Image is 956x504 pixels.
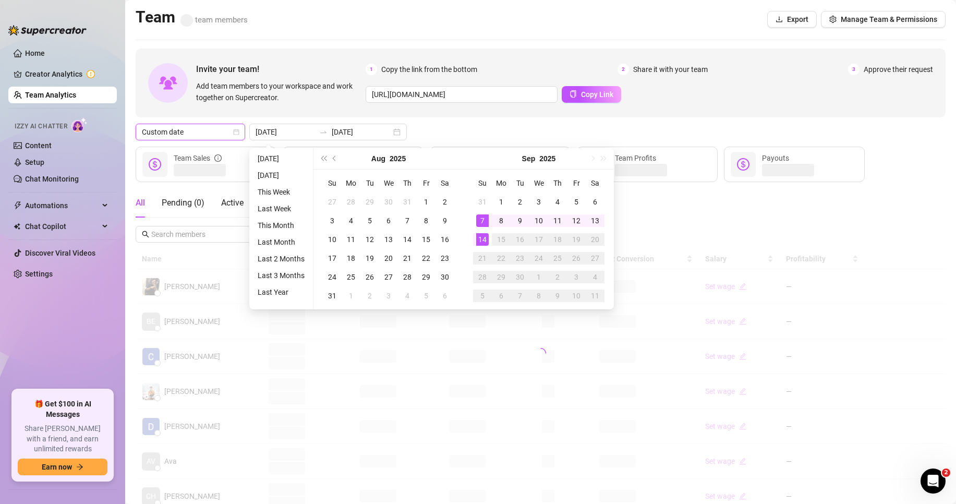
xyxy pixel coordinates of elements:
[174,152,222,164] div: Team Sales
[570,233,583,246] div: 19
[533,214,545,227] div: 10
[364,290,376,302] div: 2
[25,66,108,82] a: Creator Analytics exclamation-circle
[326,252,338,265] div: 17
[495,214,507,227] div: 8
[136,7,248,27] h2: Team
[342,174,360,193] th: Mo
[514,196,526,208] div: 2
[473,174,492,193] th: Su
[345,214,357,227] div: 4
[382,290,395,302] div: 3
[398,249,417,268] td: 2025-08-21
[364,196,376,208] div: 29
[551,214,564,227] div: 11
[615,154,656,162] span: Team Profits
[149,158,161,171] span: dollar-circle
[473,249,492,268] td: 2025-09-21
[567,211,586,230] td: 2025-09-12
[473,268,492,286] td: 2025-09-28
[476,290,489,302] div: 5
[221,198,244,208] span: Active
[492,230,511,249] td: 2025-09-15
[548,193,567,211] td: 2025-09-04
[25,175,79,183] a: Chat Monitoring
[570,252,583,265] div: 26
[473,193,492,211] td: 2025-08-31
[567,193,586,211] td: 2025-09-05
[323,211,342,230] td: 2025-08-03
[326,196,338,208] div: 27
[570,196,583,208] div: 5
[511,211,529,230] td: 2025-09-09
[529,174,548,193] th: We
[364,214,376,227] div: 5
[435,230,454,249] td: 2025-08-16
[767,11,817,28] button: Export
[529,286,548,305] td: 2025-10-08
[495,271,507,283] div: 29
[398,286,417,305] td: 2025-09-04
[511,286,529,305] td: 2025-10-07
[18,399,107,419] span: 🎁 Get $100 in AI Messages
[439,290,451,302] div: 6
[511,268,529,286] td: 2025-09-30
[586,249,604,268] td: 2025-09-27
[570,90,577,98] span: copy
[417,249,435,268] td: 2025-08-22
[214,152,222,164] span: info-circle
[253,269,309,282] li: Last 3 Months
[435,286,454,305] td: 2025-09-06
[360,230,379,249] td: 2025-08-12
[142,124,239,140] span: Custom date
[737,158,749,171] span: dollar-circle
[533,252,545,265] div: 24
[371,148,385,169] button: Choose a month
[586,211,604,230] td: 2025-09-13
[570,214,583,227] div: 12
[514,233,526,246] div: 16
[345,290,357,302] div: 1
[162,197,204,209] div: Pending ( 0 )
[342,211,360,230] td: 2025-08-04
[25,218,99,235] span: Chat Copilot
[476,252,489,265] div: 21
[196,63,366,76] span: Invite your team!
[326,290,338,302] div: 31
[318,148,329,169] button: Last year (Control + left)
[25,91,76,99] a: Team Analytics
[379,286,398,305] td: 2025-09-03
[492,268,511,286] td: 2025-09-29
[511,193,529,211] td: 2025-09-02
[420,233,432,246] div: 15
[25,249,95,257] a: Discover Viral Videos
[529,249,548,268] td: 2025-09-24
[253,152,309,165] li: [DATE]
[326,271,338,283] div: 24
[473,211,492,230] td: 2025-09-07
[253,186,309,198] li: This Week
[14,201,22,210] span: thunderbolt
[821,11,946,28] button: Manage Team & Permissions
[473,230,492,249] td: 2025-09-14
[529,230,548,249] td: 2025-09-17
[401,214,414,227] div: 7
[492,211,511,230] td: 2025-09-08
[476,196,489,208] div: 31
[548,249,567,268] td: 2025-09-25
[253,236,309,248] li: Last Month
[787,15,808,23] span: Export
[151,229,237,240] input: Search members
[319,128,328,136] span: swap-right
[323,193,342,211] td: 2025-07-27
[256,126,315,138] input: Start date
[25,141,52,150] a: Content
[435,268,454,286] td: 2025-08-30
[401,252,414,265] div: 21
[390,148,406,169] button: Choose a year
[633,64,708,75] span: Share it with your team
[548,230,567,249] td: 2025-09-18
[567,268,586,286] td: 2025-10-03
[536,348,546,358] span: loading
[342,230,360,249] td: 2025-08-11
